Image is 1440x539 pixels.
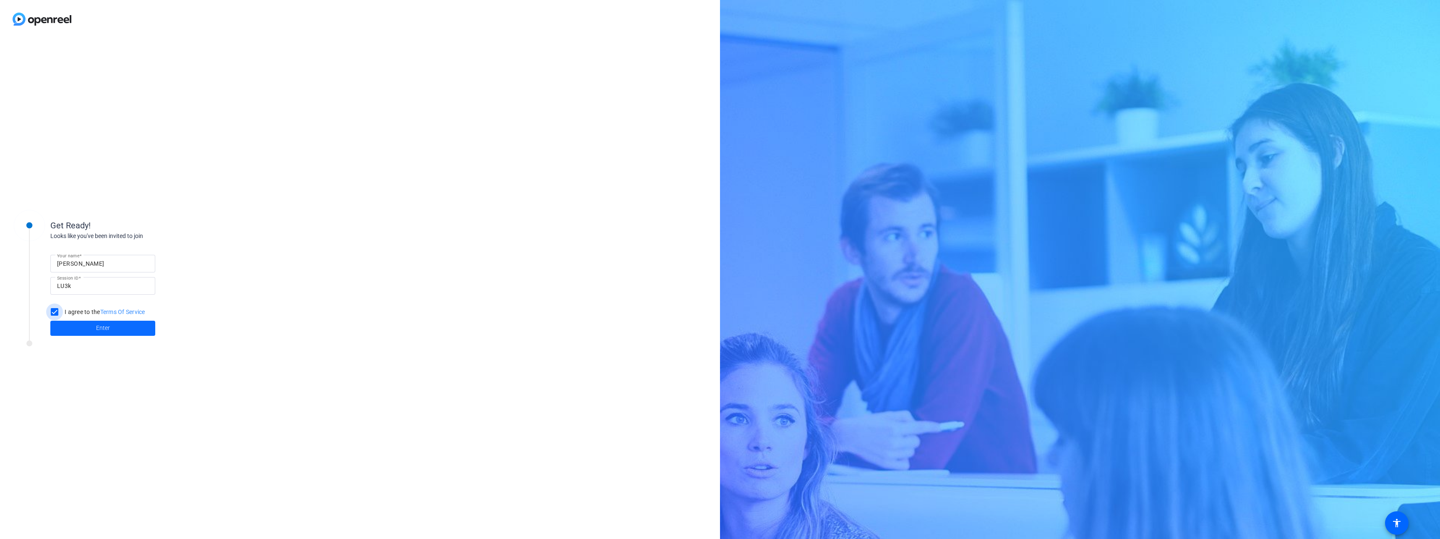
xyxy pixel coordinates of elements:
span: Enter [96,324,110,332]
mat-label: Session ID [57,275,78,280]
div: Looks like you've been invited to join [50,232,218,241]
div: Get Ready! [50,219,218,232]
button: Enter [50,321,155,336]
label: I agree to the [63,308,145,316]
mat-label: Your name [57,253,79,258]
a: Terms Of Service [100,309,145,315]
mat-icon: accessibility [1392,518,1402,528]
